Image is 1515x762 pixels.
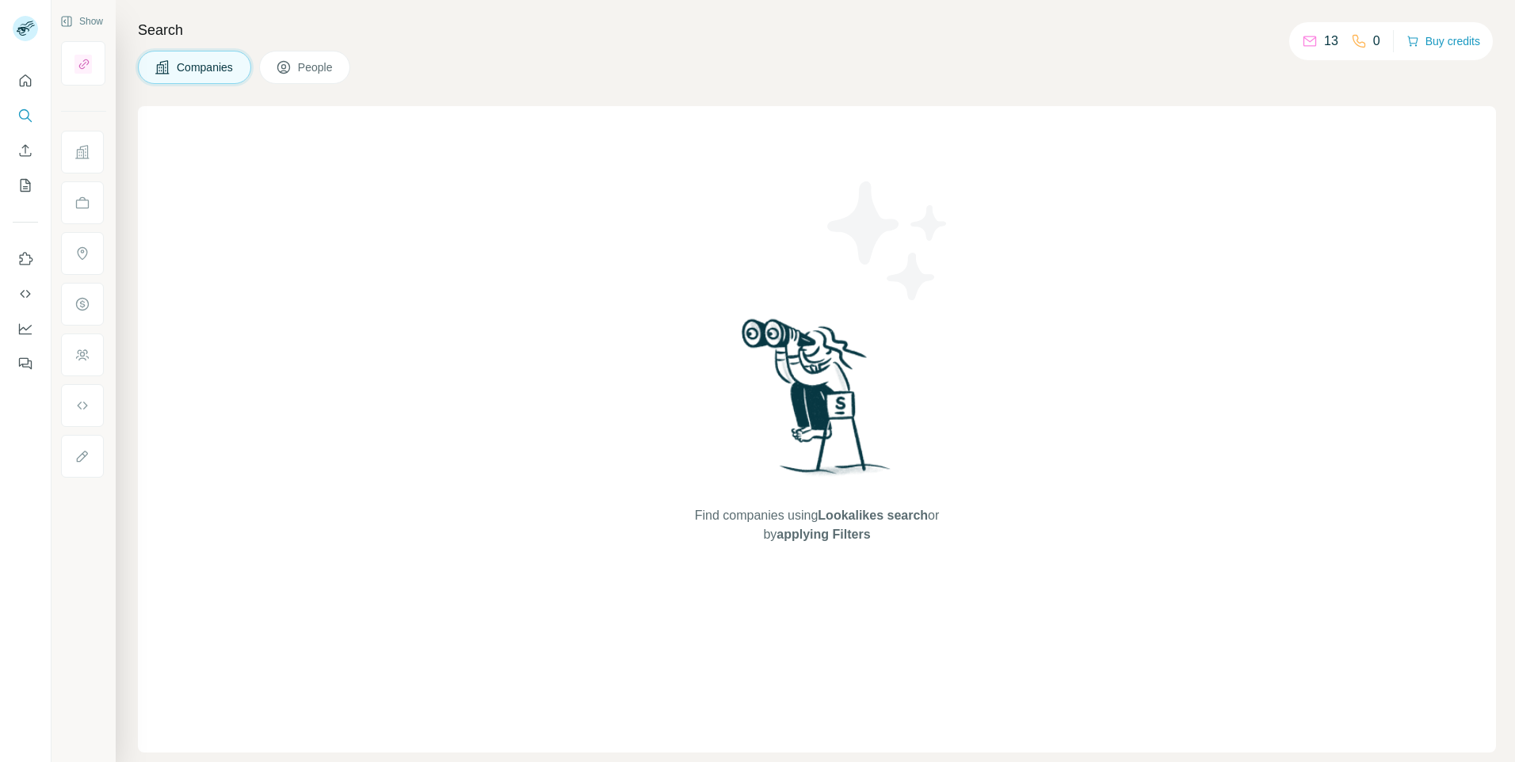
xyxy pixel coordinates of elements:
[13,101,38,130] button: Search
[298,59,334,75] span: People
[13,67,38,95] button: Quick start
[735,314,899,491] img: Surfe Illustration - Woman searching with binoculars
[13,171,38,200] button: My lists
[1373,32,1380,51] p: 0
[13,136,38,165] button: Enrich CSV
[13,349,38,378] button: Feedback
[13,280,38,308] button: Use Surfe API
[690,506,944,544] span: Find companies using or by
[177,59,235,75] span: Companies
[13,245,38,273] button: Use Surfe on LinkedIn
[1406,30,1480,52] button: Buy credits
[138,19,1496,41] h4: Search
[13,314,38,343] button: Dashboard
[817,170,960,312] img: Surfe Illustration - Stars
[818,509,928,522] span: Lookalikes search
[777,528,870,541] span: applying Filters
[49,10,114,33] button: Show
[1324,32,1338,51] p: 13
